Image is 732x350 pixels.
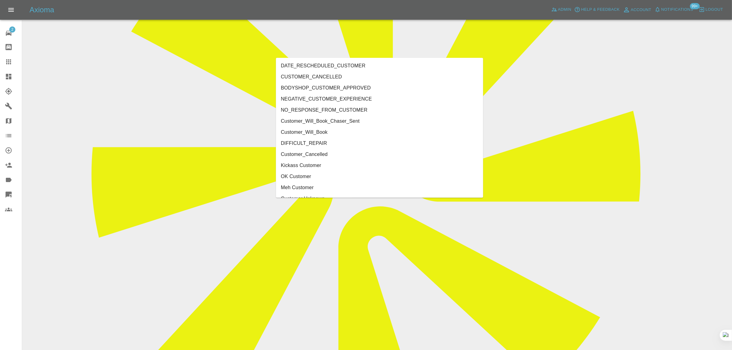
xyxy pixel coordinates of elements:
li: Customer_Will_Book [276,127,483,138]
li: NO_RESPONSE_FROM_CUSTOMER [276,105,483,116]
li: BODYSHOP_CUSTOMER_APPROVED [276,82,483,93]
li: NEGATIVE_CUSTOMER_EXPERIENCE [276,93,483,105]
li: DIFFICULT_REPAIR [276,138,483,149]
li: Meh Customer [276,182,483,193]
li: OK Customer [276,171,483,182]
li: Kickass Customer [276,160,483,171]
li: Customer_Cancelled [276,149,483,160]
li: Customer Unknown [276,193,483,204]
li: CUSTOMER_CANCELLED [276,71,483,82]
li: Customer_Will_Book_Chaser_Sent [276,116,483,127]
li: DATE_RESCHEDULED_CUSTOMER [276,60,483,71]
